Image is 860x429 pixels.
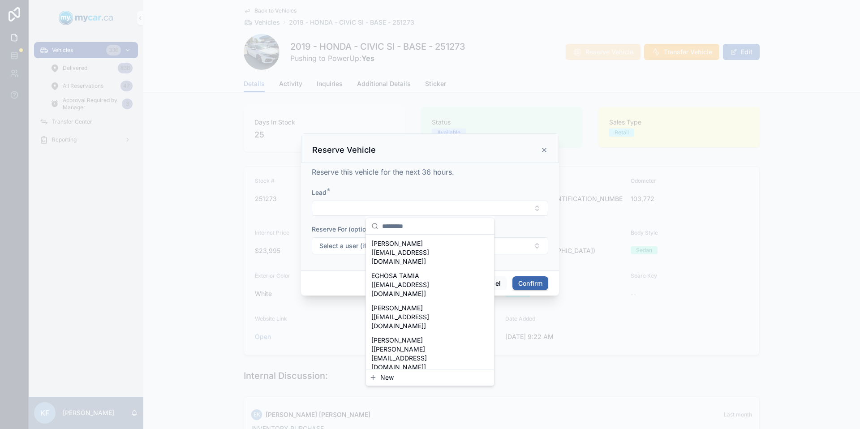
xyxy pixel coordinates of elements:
[370,373,490,382] button: New
[312,237,548,254] button: Select Button
[312,201,548,216] button: Select Button
[319,241,475,250] span: Select a user (if you are reserving for someone else)
[371,336,478,372] span: [PERSON_NAME] [[PERSON_NAME][EMAIL_ADDRESS][DOMAIN_NAME]]
[312,145,376,155] h3: Reserve Vehicle
[380,373,394,382] span: New
[312,189,327,196] span: Lead
[312,167,454,176] span: Reserve this vehicle for the next 36 hours.
[371,304,478,330] span: [PERSON_NAME] [[EMAIL_ADDRESS][DOMAIN_NAME]]
[366,235,494,369] div: Suggestions
[371,271,478,298] span: EGHOSA TAMIA [[EMAIL_ADDRESS][DOMAIN_NAME]]
[371,239,478,266] span: [PERSON_NAME] [[EMAIL_ADDRESS][DOMAIN_NAME]]
[512,276,548,291] button: Confirm
[312,225,377,233] span: Reserve For (optional)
